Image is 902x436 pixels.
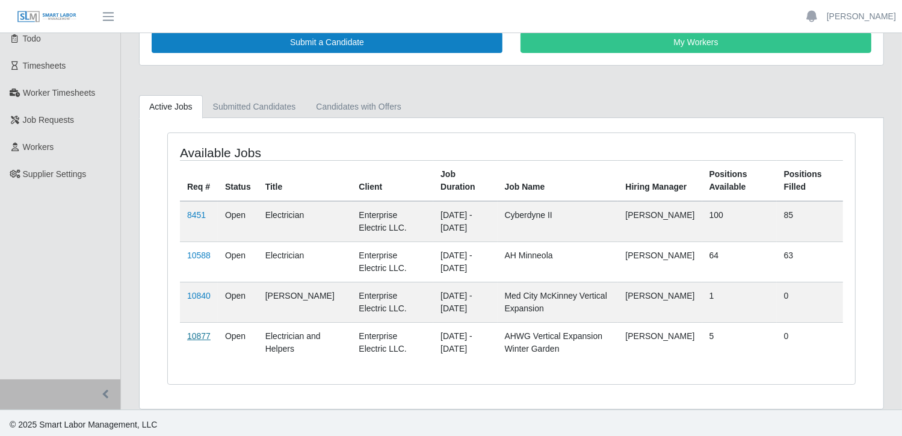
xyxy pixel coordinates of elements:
[618,241,702,282] td: [PERSON_NAME]
[258,201,352,242] td: Electrician
[777,201,843,242] td: 85
[777,160,843,201] th: Positions Filled
[827,10,896,23] a: [PERSON_NAME]
[218,160,258,201] th: Status
[498,201,619,242] td: Cyberdyne II
[618,201,702,242] td: [PERSON_NAME]
[203,95,306,119] a: Submitted Candidates
[17,10,77,23] img: SLM Logo
[180,160,218,201] th: Req #
[218,201,258,242] td: Open
[433,241,497,282] td: [DATE] - [DATE]
[23,34,41,43] span: Todo
[351,282,433,322] td: Enterprise Electric LLC.
[618,160,702,201] th: Hiring Manager
[618,282,702,322] td: [PERSON_NAME]
[433,282,497,322] td: [DATE] - [DATE]
[351,241,433,282] td: Enterprise Electric LLC.
[187,331,211,341] a: 10877
[618,322,702,363] td: [PERSON_NAME]
[23,61,66,70] span: Timesheets
[187,210,206,220] a: 8451
[218,322,258,363] td: Open
[702,282,777,322] td: 1
[351,322,433,363] td: Enterprise Electric LLC.
[218,241,258,282] td: Open
[187,251,211,260] a: 10588
[187,291,211,301] a: 10840
[306,95,411,119] a: Candidates with Offers
[433,201,497,242] td: [DATE] - [DATE]
[139,95,203,119] a: Active Jobs
[218,282,258,322] td: Open
[498,322,619,363] td: AHWG Vertical Expansion Winter Garden
[777,282,843,322] td: 0
[777,322,843,363] td: 0
[258,241,352,282] td: Electrician
[180,145,446,160] h4: Available Jobs
[498,160,619,201] th: Job Name
[702,241,777,282] td: 64
[258,160,352,201] th: Title
[777,241,843,282] td: 63
[498,241,619,282] td: AH Minneola
[702,322,777,363] td: 5
[152,32,502,53] a: Submit a Candidate
[23,115,75,125] span: Job Requests
[433,160,497,201] th: Job Duration
[23,142,54,152] span: Workers
[351,160,433,201] th: Client
[23,88,95,98] span: Worker Timesheets
[351,201,433,242] td: Enterprise Electric LLC.
[702,201,777,242] td: 100
[258,282,352,322] td: [PERSON_NAME]
[433,322,497,363] td: [DATE] - [DATE]
[23,169,87,179] span: Supplier Settings
[258,322,352,363] td: Electrician and Helpers
[702,160,777,201] th: Positions Available
[498,282,619,322] td: Med City McKinney Vertical Expansion
[521,32,871,53] a: My Workers
[10,420,157,429] span: © 2025 Smart Labor Management, LLC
